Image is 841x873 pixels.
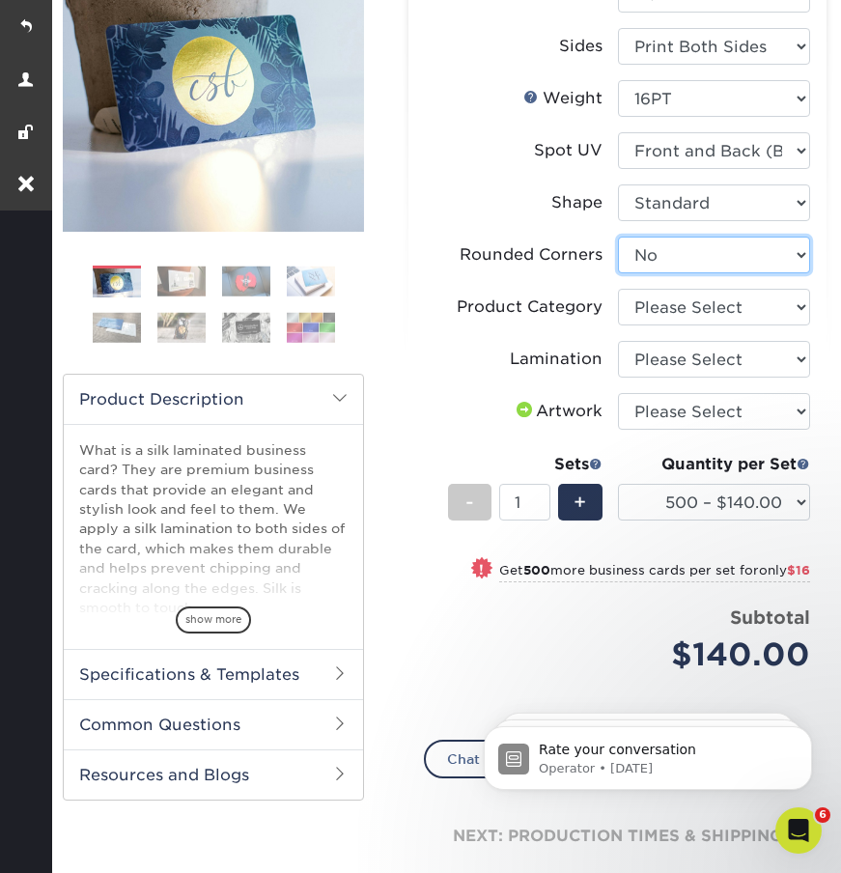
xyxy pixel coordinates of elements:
[222,267,270,296] img: Business Cards 03
[632,632,810,678] div: $140.00
[775,807,822,854] iframe: Intercom live chat
[513,400,603,423] div: Artwork
[479,560,484,580] span: !
[457,296,603,319] div: Product Category
[523,563,550,577] strong: 500
[64,699,363,749] h2: Common Questions
[618,453,810,476] div: Quantity per Set
[64,749,363,800] h2: Resources and Blogs
[157,313,206,343] img: Business Cards 06
[176,606,251,633] span: show more
[559,35,603,58] div: Sides
[157,267,206,296] img: Business Cards 02
[523,87,603,110] div: Weight
[93,259,141,307] img: Business Cards 01
[510,348,603,371] div: Lamination
[551,191,603,214] div: Shape
[787,563,810,577] span: $16
[815,807,830,823] span: 6
[64,649,363,699] h2: Specifications & Templates
[460,243,603,267] div: Rounded Corners
[448,453,603,476] div: Sets
[499,563,810,582] small: Get more business cards per set for
[222,313,270,343] img: Business Cards 07
[287,313,335,343] img: Business Cards 08
[759,563,810,577] span: only
[287,267,335,296] img: Business Cards 04
[64,375,363,424] h2: Product Description
[93,313,141,343] img: Business Cards 05
[574,488,586,517] span: +
[424,740,613,778] a: Chat with a Print Pro
[730,606,810,628] strong: Subtotal
[465,488,474,517] span: -
[5,814,164,866] iframe: Google Customer Reviews
[455,686,841,821] iframe: Intercom notifications message
[534,139,603,162] div: Spot UV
